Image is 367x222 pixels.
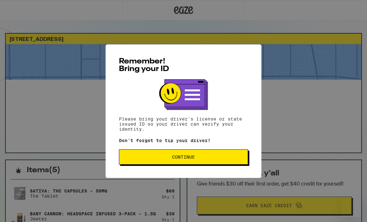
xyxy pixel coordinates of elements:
[119,149,248,165] button: Continue
[342,197,362,217] iframe: Button to launch messaging window
[119,116,248,132] p: Please bring your driver's license or state issued ID so your driver can verify your identity.
[119,58,169,73] span: Remember! Bring your ID
[172,155,195,159] span: Continue
[119,138,248,143] p: Don't forget to tip your driver!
